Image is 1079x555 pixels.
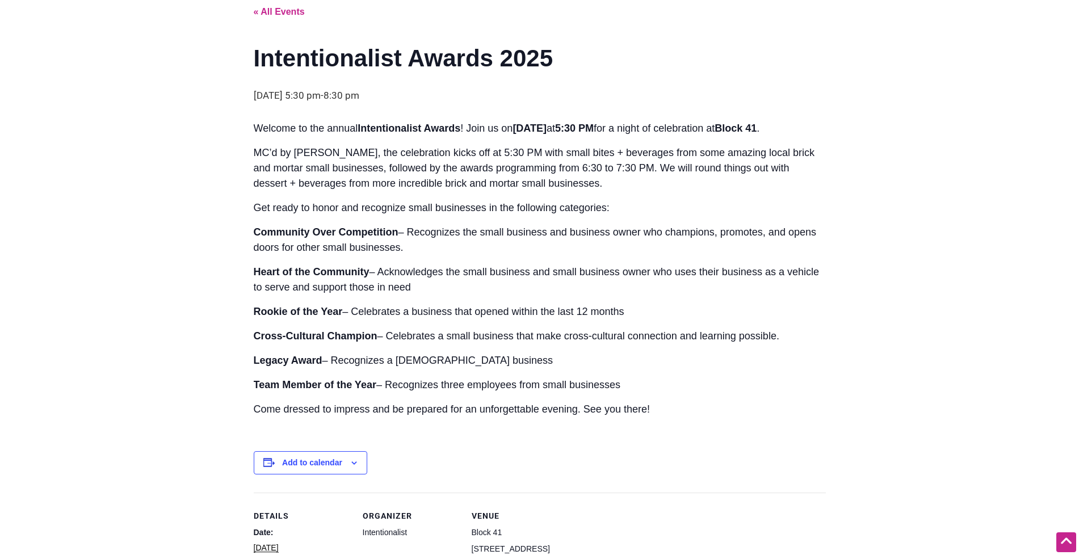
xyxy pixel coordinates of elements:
dd: Block 41 [472,526,567,539]
strong: 5:30 PM [555,123,594,134]
dd: Intentionalist [363,526,458,539]
h2: Venue [472,511,567,522]
h2: Organizer [363,511,458,522]
p: Welcome to the annual ! Join us on at for a night of celebration at . [254,121,826,136]
div: Scroll Back to Top [1056,532,1076,552]
strong: Block 41 [715,123,757,134]
div: - [254,89,359,103]
h2: Details [254,511,349,522]
p: – Celebrates a business that opened within the last 12 months [254,304,826,319]
span: [DATE] 5:30 pm [254,90,321,101]
strong: Community Over Competition [254,226,398,238]
p: MC’d by [PERSON_NAME], the celebration kicks off at 5:30 PM with small bites + beverages from som... [254,145,826,191]
p: – Recognizes a [DEMOGRAPHIC_DATA] business [254,353,826,368]
span: [STREET_ADDRESS] [472,544,550,553]
strong: Cross-Cultural Champion [254,330,377,342]
strong: Team Member of the Year [254,379,376,390]
strong: [DATE] [513,123,547,134]
abbr: 2025-10-14 [254,543,279,553]
span: 8:30 pm [324,90,359,101]
strong: Heart of the Community [254,266,370,277]
a: « All Events [254,7,305,16]
p: – Recognizes the small business and business owner who champions, promotes, and opens doors for o... [254,225,826,255]
p: – Acknowledges the small business and small business owner who uses their business as a vehicle t... [254,264,826,295]
strong: Rookie of the Year [254,306,343,317]
p: Come dressed to impress and be prepared for an unforgettable evening. See you there! [254,402,826,417]
button: View links to add events to your calendar [282,458,342,467]
strong: Legacy Award [254,355,322,366]
p: – Celebrates a small business that make cross-cultural connection and learning possible. [254,329,826,344]
dt: Date: [254,526,349,539]
p: – Recognizes three employees from small businesses [254,377,826,393]
h1: Intentionalist Awards 2025 [254,42,826,75]
p: Get ready to honor and recognize small businesses in the following categories: [254,200,826,216]
strong: Intentionalist Awards [358,123,460,134]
